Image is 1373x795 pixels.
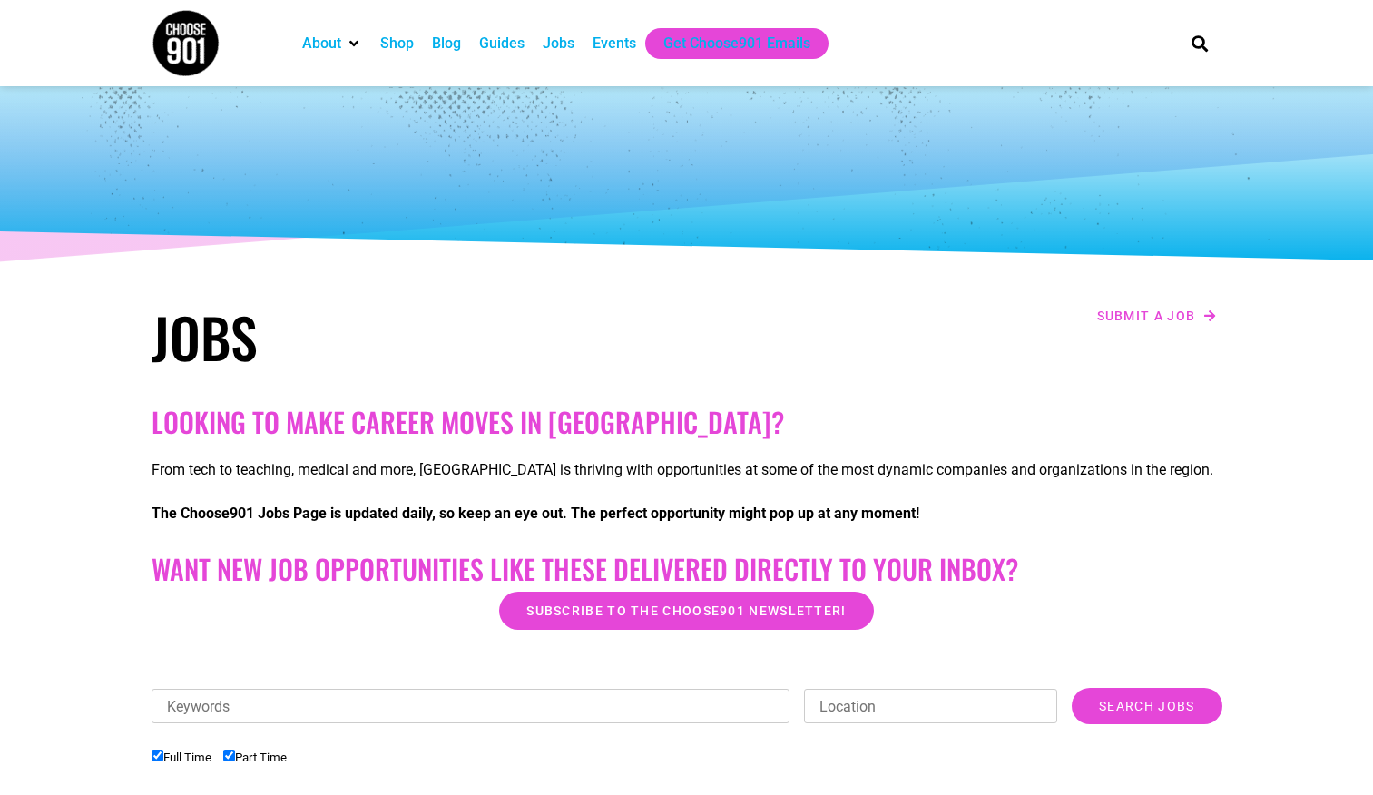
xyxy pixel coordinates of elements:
a: Jobs [543,33,574,54]
input: Part Time [223,750,235,761]
a: Submit a job [1092,304,1222,328]
h2: Looking to make career moves in [GEOGRAPHIC_DATA]? [152,406,1222,438]
a: About [302,33,341,54]
label: Part Time [223,751,287,764]
a: Blog [432,33,461,54]
p: From tech to teaching, medical and more, [GEOGRAPHIC_DATA] is thriving with opportunities at some... [152,459,1222,481]
h2: Want New Job Opportunities like these Delivered Directly to your Inbox? [152,553,1222,585]
a: Guides [479,33,525,54]
nav: Main nav [293,28,1161,59]
span: Subscribe to the Choose901 newsletter! [526,604,846,617]
div: About [293,28,371,59]
strong: The Choose901 Jobs Page is updated daily, so keep an eye out. The perfect opportunity might pop u... [152,505,919,522]
input: Full Time [152,750,163,761]
a: Events [593,33,636,54]
a: Shop [380,33,414,54]
div: Search [1184,28,1214,58]
h1: Jobs [152,304,678,369]
input: Search Jobs [1072,688,1221,724]
a: Get Choose901 Emails [663,33,810,54]
input: Keywords [152,689,790,723]
a: Subscribe to the Choose901 newsletter! [499,592,873,630]
input: Location [804,689,1057,723]
span: Submit a job [1097,309,1196,322]
label: Full Time [152,751,211,764]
